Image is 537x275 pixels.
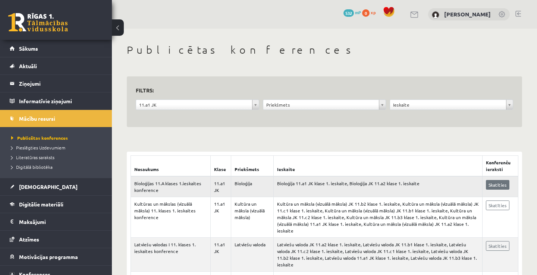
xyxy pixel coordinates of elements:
[11,135,104,141] a: Publicētas konferences
[211,197,231,238] td: 11.a1 JK
[11,164,104,170] a: Digitālā bibliotēka
[19,45,38,52] span: Sākums
[139,100,249,110] span: 11.a1 JK
[19,213,103,230] legend: Maksājumi
[19,183,78,190] span: [DEMOGRAPHIC_DATA]
[19,236,39,243] span: Atzīmes
[10,40,103,57] a: Sākums
[273,156,482,177] th: Ieskaite
[8,13,68,32] a: Rīgas 1. Tālmācības vidusskola
[136,85,504,95] h3: Filtrs:
[19,92,103,110] legend: Informatīvie ziņojumi
[393,100,503,110] span: Ieskaite
[10,57,103,75] a: Aktuāli
[10,92,103,110] a: Informatīvie ziņojumi
[19,75,103,92] legend: Ziņojumi
[10,213,103,230] a: Maksājumi
[131,156,211,177] th: Nosaukums
[231,156,273,177] th: Priekšmets
[231,197,273,238] td: Kultūra un māksla (vizuālā māksla)
[11,135,68,141] span: Publicētas konferences
[263,100,386,110] a: Priekšmets
[486,180,509,190] a: Skatīties
[482,156,518,177] th: Konferenču ieraksti
[273,197,482,238] td: Kultūra un māksla (vizuālā māksla) JK 11.b2 klase 1. ieskaite, Kultūra un māksla (vizuālā māksla)...
[10,231,103,248] a: Atzīmes
[273,238,482,272] td: Latviešu valoda JK 11.a2 klase 1. ieskaite, Latviešu valoda JK 11.b1 klase 1. ieskaite, Latviešu ...
[362,9,370,17] span: 0
[11,144,104,151] a: Pieslēgties Uzdevumiem
[371,9,376,15] span: xp
[11,164,53,170] span: Digitālā bibliotēka
[10,75,103,92] a: Ziņojumi
[362,9,379,15] a: 0 xp
[11,154,54,160] span: Literatūras saraksts
[131,197,211,238] td: Kultūras un mākslas (vizuālā māksla) 11. klases 1. ieskaites konference
[131,176,211,197] td: Bioloģijas 11.A klases 1.ieskaites konference
[231,238,273,272] td: Latviešu valoda
[211,238,231,272] td: 11.a1 JK
[19,253,78,260] span: Motivācijas programma
[10,110,103,127] a: Mācību resursi
[355,9,361,15] span: mP
[266,100,376,110] span: Priekšmets
[131,238,211,272] td: Latviešu valodas I 11. klases 1. ieskaites konference
[19,201,63,208] span: Digitālie materiāli
[11,154,104,161] a: Literatūras saraksts
[273,176,482,197] td: Bioloģija 11.a1 JK klase 1. ieskaite, Bioloģija JK 11.a2 klase 1. ieskaite
[19,115,55,122] span: Mācību resursi
[343,9,354,17] span: 532
[486,241,509,251] a: Skatīties
[231,176,273,197] td: Bioloģija
[486,200,509,210] a: Skatīties
[10,178,103,195] a: [DEMOGRAPHIC_DATA]
[11,145,65,151] span: Pieslēgties Uzdevumiem
[211,176,231,197] td: 11.a1 JK
[343,9,361,15] a: 532 mP
[10,196,103,213] a: Digitālie materiāli
[211,156,231,177] th: Klase
[136,100,259,110] a: 11.a1 JK
[19,63,37,69] span: Aktuāli
[444,10,491,18] a: [PERSON_NAME]
[127,44,522,56] h1: Publicētas konferences
[432,11,439,19] img: Izabella Graudiņa
[390,100,513,110] a: Ieskaite
[10,248,103,265] a: Motivācijas programma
